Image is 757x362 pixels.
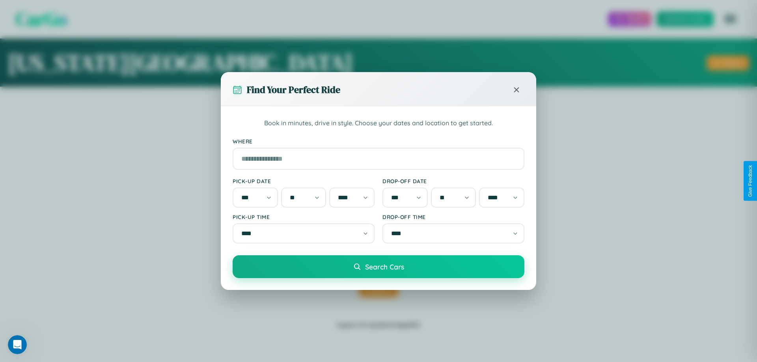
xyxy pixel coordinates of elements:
button: Search Cars [233,255,524,278]
h3: Find Your Perfect Ride [247,83,340,96]
label: Pick-up Time [233,213,375,220]
label: Where [233,138,524,145]
label: Drop-off Time [382,213,524,220]
label: Drop-off Date [382,178,524,184]
span: Search Cars [365,262,404,271]
label: Pick-up Date [233,178,375,184]
p: Book in minutes, drive in style. Choose your dates and location to get started. [233,118,524,128]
